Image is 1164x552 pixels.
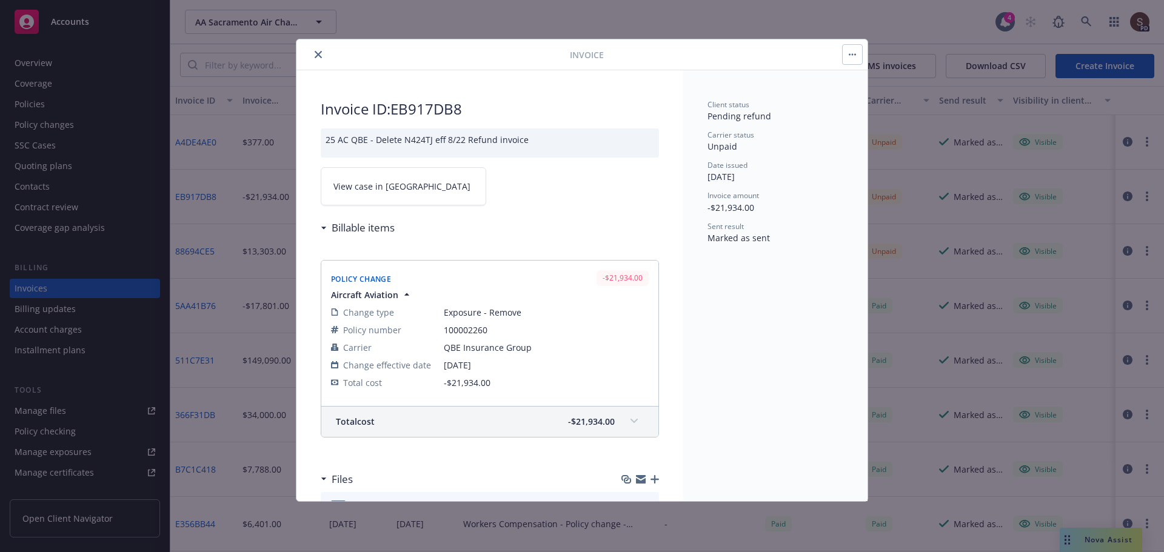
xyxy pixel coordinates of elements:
span: Aircraft Aviation [331,288,398,301]
span: Sent result [707,221,744,231]
span: Invoice amount [707,190,759,201]
span: Carrier status [707,130,754,140]
a: View case in [GEOGRAPHIC_DATA] [321,167,486,205]
div: Invoice - EB917DB8.pdf [356,499,450,512]
div: -$21,934.00 [597,270,649,285]
div: Totalcost-$21,934.00 [321,407,658,437]
span: pdf [331,500,346,510]
span: Change effective date [343,359,431,371]
span: -$21,934.00 [707,202,754,213]
span: [DATE] [444,359,649,371]
span: Policy number [343,324,401,336]
h3: Files [332,471,353,487]
span: -$21,934.00 [568,415,615,428]
div: 25 AC QBE - Delete N424TJ eff 8/22 Refund invoice [321,128,659,158]
span: Change type [343,306,394,319]
span: Unpaid [707,141,737,152]
span: Total cost [343,376,382,389]
span: View case in [GEOGRAPHIC_DATA] [333,180,470,193]
span: Exposure - Remove [444,306,649,319]
span: Marked as sent [707,232,770,244]
span: Policy Change [331,274,391,284]
span: Pending refund [707,110,771,122]
button: preview file [643,499,654,512]
span: Carrier [343,341,372,354]
span: -$21,934.00 [444,377,490,388]
span: QBE Insurance Group [444,341,649,354]
button: Aircraft Aviation [331,288,413,301]
span: [DATE] [707,171,735,182]
div: Files [321,471,353,487]
span: Client status [707,99,749,110]
span: Invoice [570,48,604,61]
button: close [311,47,326,62]
span: Total cost [336,415,375,428]
div: Billable items [321,220,395,236]
h3: Billable items [332,220,395,236]
span: Date issued [707,160,748,170]
span: 100002260 [444,324,649,336]
h2: Invoice ID: EB917DB8 [321,99,659,119]
button: download file [624,499,634,512]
